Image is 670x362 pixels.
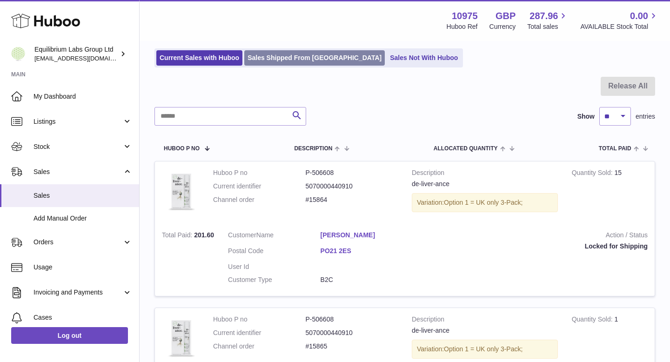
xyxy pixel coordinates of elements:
td: 15 [565,161,655,224]
span: Cases [33,313,132,322]
a: [PERSON_NAME] [321,231,413,240]
dt: Channel order [213,195,306,204]
span: Description [294,146,332,152]
dd: P-506608 [306,168,398,177]
dt: User Id [228,262,321,271]
span: Total sales [527,22,569,31]
strong: Description [412,315,558,326]
span: Huboo P no [164,146,200,152]
dt: Postal Code [228,247,321,258]
img: huboo@equilibriumlabs.com [11,47,25,61]
span: entries [636,112,655,121]
div: Huboo Ref [447,22,478,31]
div: Locked for Shipping [427,242,648,251]
dt: Huboo P no [213,315,306,324]
div: Equilibrium Labs Group Ltd [34,45,118,63]
dt: Name [228,231,321,242]
div: de-liver-ance [412,180,558,188]
a: PO21 2ES [321,247,413,255]
dd: 5070000440910 [306,328,398,337]
span: Stock [33,142,122,151]
dt: Huboo P no [213,168,306,177]
span: Usage [33,263,132,272]
span: Customer [228,231,256,239]
span: Sales [33,168,122,176]
a: Sales Shipped From [GEOGRAPHIC_DATA] [244,50,385,66]
span: Listings [33,117,122,126]
div: de-liver-ance [412,326,558,335]
span: Option 1 = UK only 3-Pack; [444,345,523,353]
img: 3PackDeliverance_Front.jpg [162,315,199,361]
a: Sales Not With Huboo [387,50,461,66]
strong: Action / Status [427,231,648,242]
strong: Total Paid [162,231,194,241]
div: Currency [489,22,516,31]
dd: P-506608 [306,315,398,324]
span: AVAILABLE Stock Total [580,22,659,31]
span: Option 1 = UK only 3-Pack; [444,199,523,206]
span: 0.00 [630,10,648,22]
span: My Dashboard [33,92,132,101]
dd: #15865 [306,342,398,351]
strong: 10975 [452,10,478,22]
strong: Quantity Sold [572,315,615,325]
strong: GBP [496,10,516,22]
a: 287.96 Total sales [527,10,569,31]
dd: #15864 [306,195,398,204]
span: [EMAIL_ADDRESS][DOMAIN_NAME] [34,54,137,62]
dd: B2C [321,275,413,284]
dt: Current identifier [213,182,306,191]
div: Variation: [412,340,558,359]
dt: Current identifier [213,328,306,337]
label: Show [577,112,595,121]
span: 287.96 [529,10,558,22]
dt: Channel order [213,342,306,351]
span: 201.60 [194,231,214,239]
dt: Customer Type [228,275,321,284]
a: 0.00 AVAILABLE Stock Total [580,10,659,31]
span: Sales [33,191,132,200]
span: ALLOCATED Quantity [434,146,498,152]
dd: 5070000440910 [306,182,398,191]
strong: Description [412,168,558,180]
a: Log out [11,327,128,344]
span: Total paid [599,146,631,152]
span: Orders [33,238,122,247]
strong: Quantity Sold [572,169,615,179]
span: Invoicing and Payments [33,288,122,297]
img: 3PackDeliverance_Front.jpg [162,168,199,215]
a: Current Sales with Huboo [156,50,242,66]
span: Add Manual Order [33,214,132,223]
div: Variation: [412,193,558,212]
